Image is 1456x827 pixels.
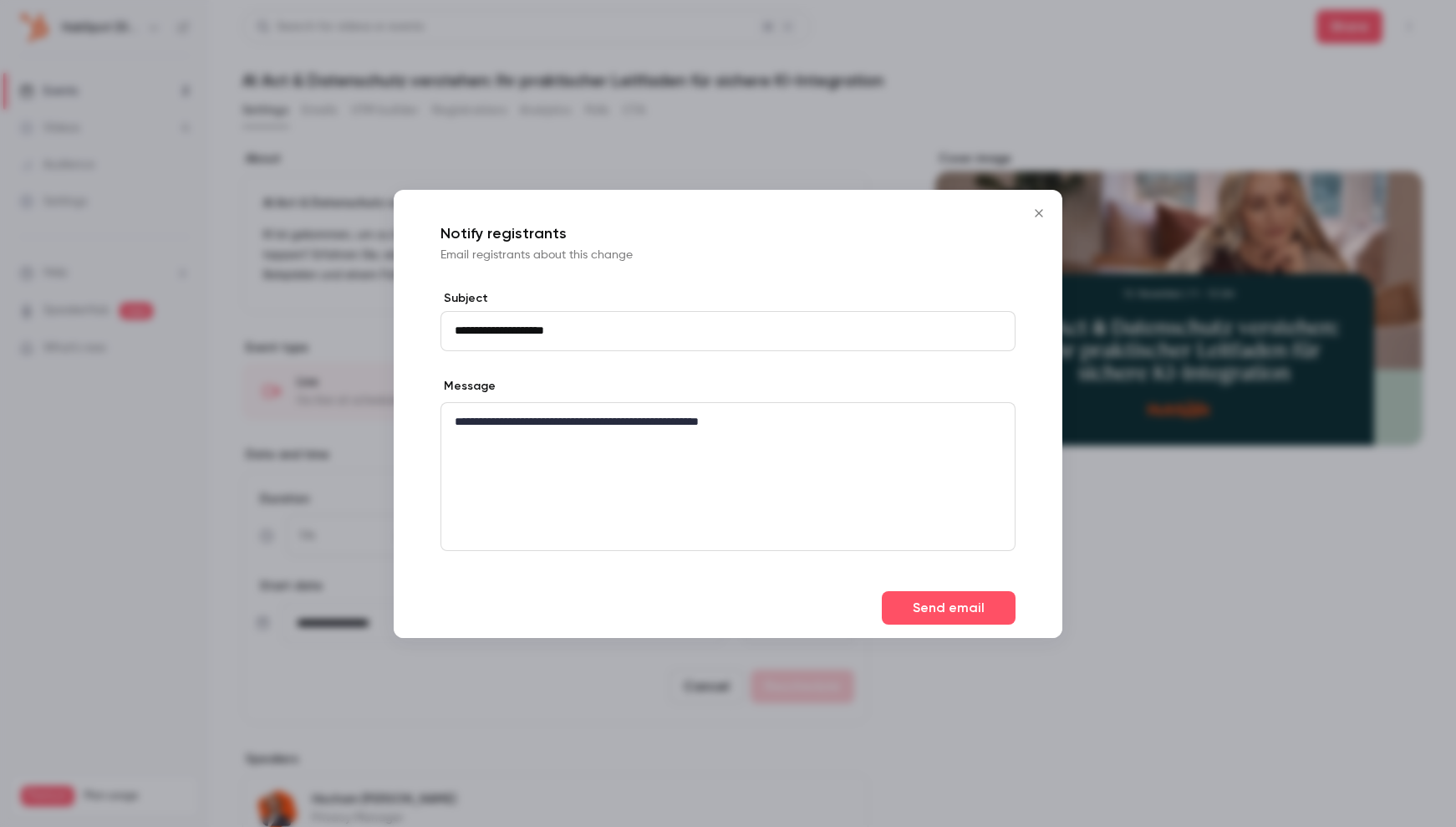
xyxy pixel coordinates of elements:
[440,290,1016,307] label: Subject
[440,247,1016,263] p: Email registrants about this change
[882,591,1016,625] button: Send email
[440,223,1016,243] p: Notify registrants
[440,378,496,395] label: Message
[1022,197,1056,230] button: Close
[441,403,1015,550] div: editor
